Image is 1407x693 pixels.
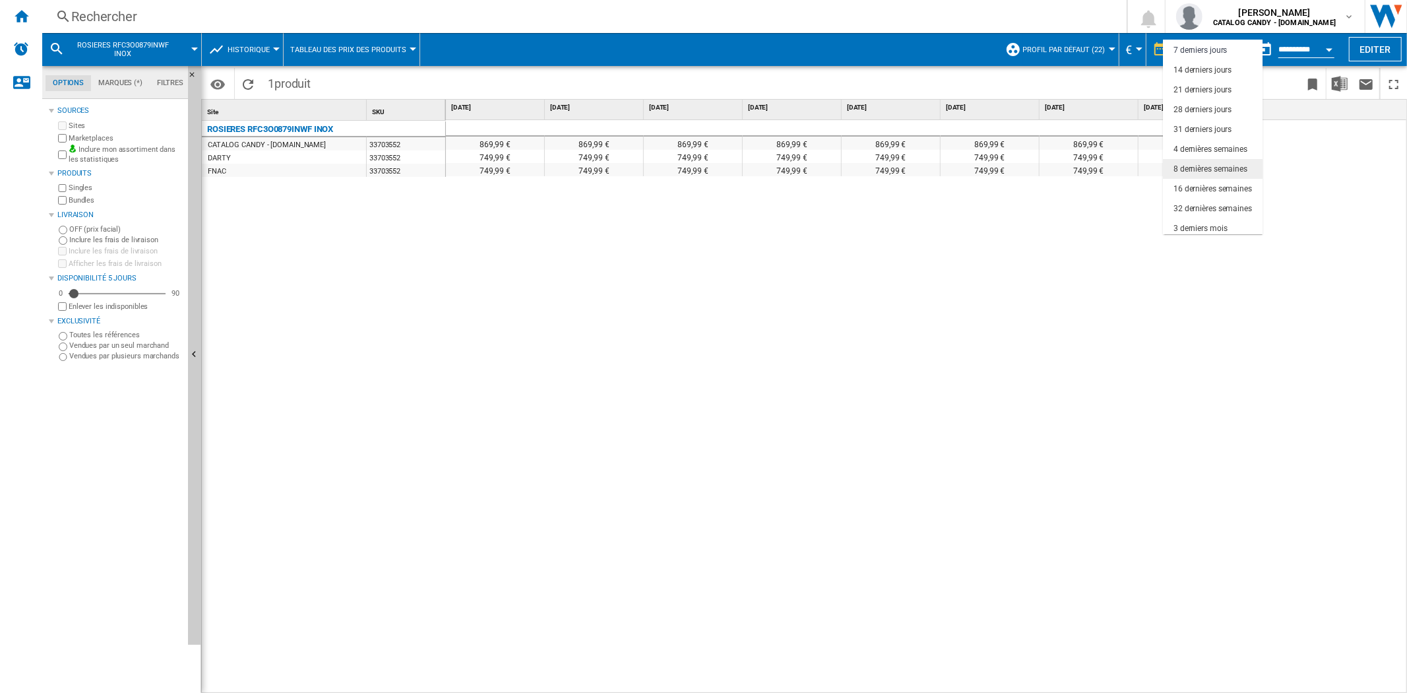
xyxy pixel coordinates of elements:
[1173,144,1247,155] div: 4 dernières semaines
[1173,203,1252,214] div: 32 dernières semaines
[1173,84,1232,96] div: 21 derniers jours
[1173,223,1228,234] div: 3 derniers mois
[1173,65,1232,76] div: 14 derniers jours
[1173,45,1227,56] div: 7 derniers jours
[1173,124,1232,135] div: 31 derniers jours
[1173,104,1232,115] div: 28 derniers jours
[1173,164,1247,175] div: 8 dernières semaines
[1173,183,1252,195] div: 16 dernières semaines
